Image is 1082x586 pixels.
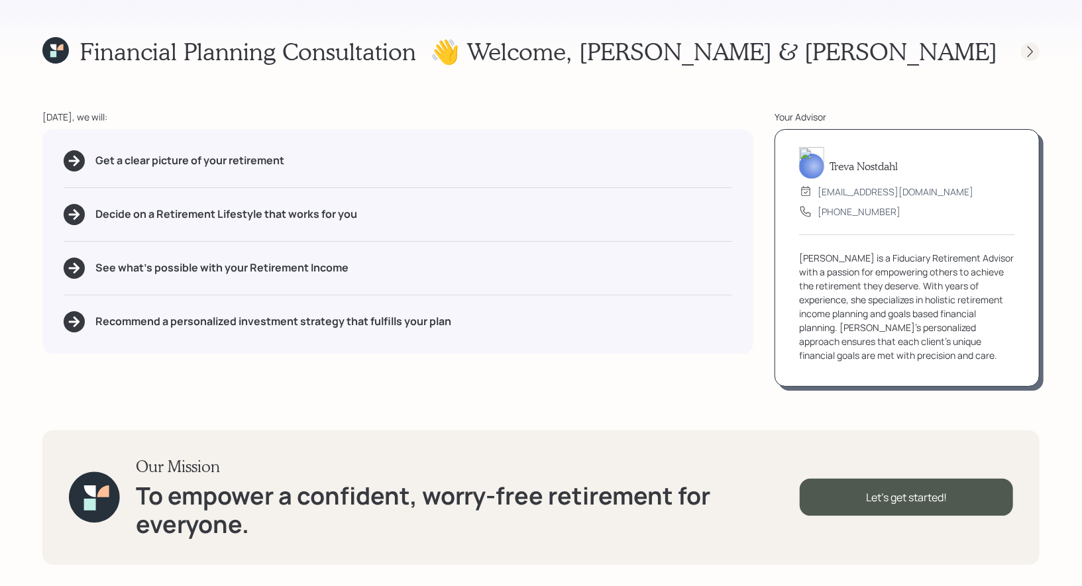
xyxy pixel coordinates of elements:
div: Let's get started! [800,479,1013,516]
h5: See what's possible with your Retirement Income [95,262,349,274]
div: [PERSON_NAME] is a Fiduciary Retirement Advisor with a passion for empowering others to achieve t... [799,251,1015,362]
img: treva-nostdahl-headshot.png [799,147,824,179]
h5: Get a clear picture of your retirement [95,154,284,167]
h5: Treva Nostdahl [830,160,898,172]
div: Your Advisor [775,110,1040,124]
div: [EMAIL_ADDRESS][DOMAIN_NAME] [818,185,973,199]
h1: Financial Planning Consultation [80,37,416,66]
h1: To empower a confident, worry-free retirement for everyone. [136,481,800,538]
h5: Decide on a Retirement Lifestyle that works for you [95,208,357,220]
h3: Our Mission [136,457,800,476]
h1: 👋 Welcome , [PERSON_NAME] & [PERSON_NAME] [430,37,997,66]
h5: Recommend a personalized investment strategy that fulfills your plan [95,315,451,328]
div: [DATE], we will: [42,110,753,124]
div: [PHONE_NUMBER] [818,205,900,219]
